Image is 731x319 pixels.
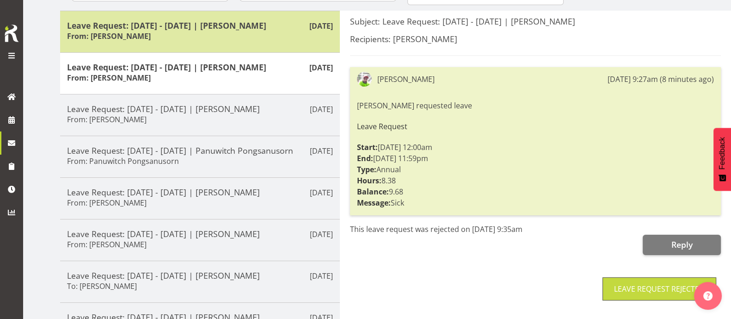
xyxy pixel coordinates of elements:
h6: From: [PERSON_NAME] [67,198,147,207]
p: [DATE] [310,145,333,156]
strong: End: [357,153,373,163]
h5: Leave Request: [DATE] - [DATE] | Panuwitch Pongsanusorn [67,145,333,156]
p: [DATE] [310,187,333,198]
img: rob-windle82a9babc44b0b99709041b3e888cf1ab.png [357,72,372,87]
p: [DATE] [309,20,333,31]
p: [DATE] [309,62,333,73]
strong: Balance: [357,187,389,197]
div: [DATE] 9:27am (8 minutes ago) [608,74,714,85]
img: help-xxl-2.png [703,291,713,300]
h5: Leave Request: [DATE] - [DATE] | [PERSON_NAME] [67,62,333,72]
h6: From: [PERSON_NAME] [67,115,147,124]
p: [DATE] [310,229,333,240]
h5: Leave Request: [DATE] - [DATE] | [PERSON_NAME] [67,229,333,239]
div: Leave Request Rejected [614,283,705,294]
h5: Leave Request: [DATE] - [DATE] | [PERSON_NAME] [67,270,333,281]
span: Feedback [718,137,726,169]
p: [DATE] [310,270,333,281]
p: [DATE] [310,104,333,115]
h5: Leave Request: [DATE] - [DATE] | [PERSON_NAME] [67,104,333,114]
strong: Hours: [357,175,381,186]
h5: Recipients: [PERSON_NAME] [350,34,721,44]
strong: Type: [357,164,376,175]
strong: Message: [357,198,391,208]
button: Reply [643,235,721,255]
h6: From: [PERSON_NAME] [67,240,147,249]
span: This leave request was rejected on [DATE] 9:35am [350,224,522,234]
h5: Subject: Leave Request: [DATE] - [DATE] | [PERSON_NAME] [350,16,721,26]
strong: Start: [357,142,378,152]
h6: To: [PERSON_NAME] [67,281,137,291]
div: [PERSON_NAME] requested leave [DATE] 12:00am [DATE] 11:59pm Annual 8.38 9.68 Sick [357,98,714,211]
button: Feedback - Show survey [713,128,731,191]
h6: From: [PERSON_NAME] [67,73,151,82]
h5: Leave Request: [DATE] - [DATE] | [PERSON_NAME] [67,20,333,31]
img: Rosterit icon logo [2,23,21,44]
h6: From: Panuwitch Pongsanusorn [67,156,179,166]
h6: Leave Request [357,122,714,131]
h5: Leave Request: [DATE] - [DATE] | [PERSON_NAME] [67,187,333,197]
span: Reply [671,239,692,250]
h6: From: [PERSON_NAME] [67,31,151,41]
div: [PERSON_NAME] [377,74,435,85]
